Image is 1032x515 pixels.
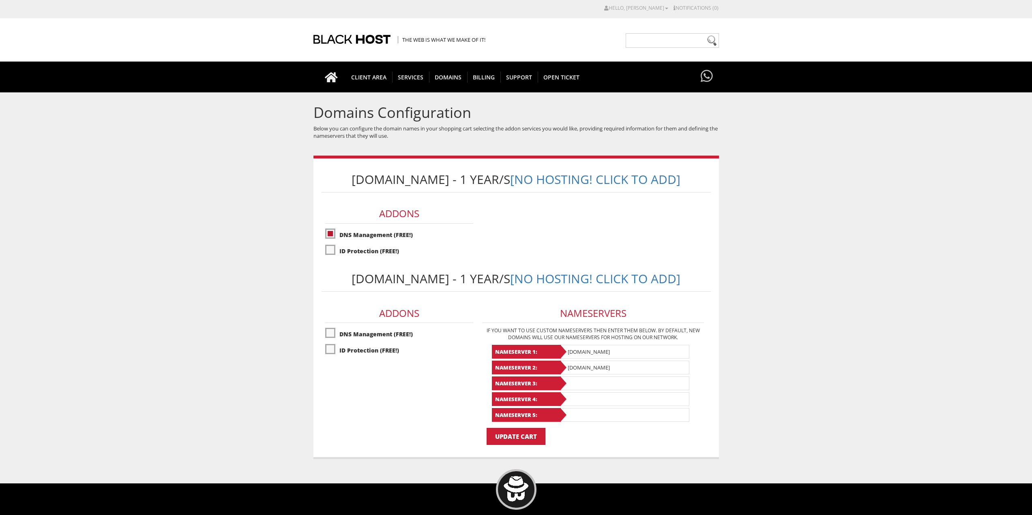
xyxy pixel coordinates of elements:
[500,62,538,92] a: Support
[492,392,561,406] b: Nameserver 4:
[538,62,585,92] a: Open Ticket
[345,72,393,83] span: CLIENT AREA
[492,408,561,422] b: Nameserver 5:
[492,376,561,390] b: Nameserver 3:
[322,266,711,292] h1: [DOMAIN_NAME] - 1 Year/s
[510,270,680,287] a: [No Hosting! Click to Add]
[492,345,561,359] b: Nameserver 1:
[482,327,704,341] p: If you want to use custom nameservers then enter them below. By default, new domains will use our...
[325,327,473,341] label: DNS Management (FREE!)
[317,62,346,92] a: Go to homepage
[313,125,719,139] p: Below you can configure the domain names in your shopping cart selecting the addon services you w...
[392,72,429,83] span: SERVICES
[674,4,719,11] a: Notifications (0)
[626,33,719,48] input: Need help?
[322,167,711,192] h1: [DOMAIN_NAME] - 1 Year/s
[429,72,468,83] span: Domains
[325,244,473,258] label: ID Protection (FREE!)
[699,62,715,92] a: Have questions?
[604,4,668,11] a: Hello, [PERSON_NAME]
[503,476,529,502] img: BlackHOST mascont, Blacky.
[467,62,501,92] a: Billing
[500,72,538,83] span: Support
[510,171,680,188] a: [No Hosting! Click to Add]
[392,62,429,92] a: SERVICES
[325,304,473,323] h3: Addons
[538,72,585,83] span: Open Ticket
[398,36,485,43] span: The Web is what we make of it!
[325,343,473,357] label: ID Protection (FREE!)
[487,428,545,445] input: Update Cart
[467,72,501,83] span: Billing
[482,304,704,323] h3: Nameservers
[313,105,719,121] h1: Domains Configuration
[345,62,393,92] a: CLIENT AREA
[325,204,473,223] h3: Addons
[325,228,473,242] label: DNS Management (FREE!)
[492,361,561,374] b: Nameserver 2:
[429,62,468,92] a: Domains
